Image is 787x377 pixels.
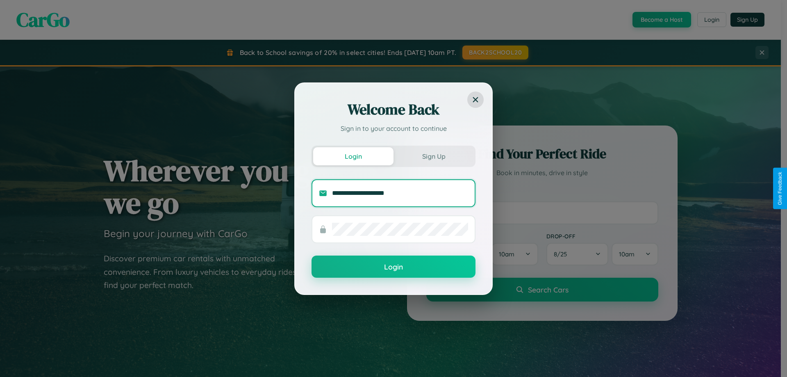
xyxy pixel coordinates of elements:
[777,172,783,205] div: Give Feedback
[312,100,475,119] h2: Welcome Back
[313,147,393,165] button: Login
[312,123,475,133] p: Sign in to your account to continue
[312,256,475,278] button: Login
[393,147,474,165] button: Sign Up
